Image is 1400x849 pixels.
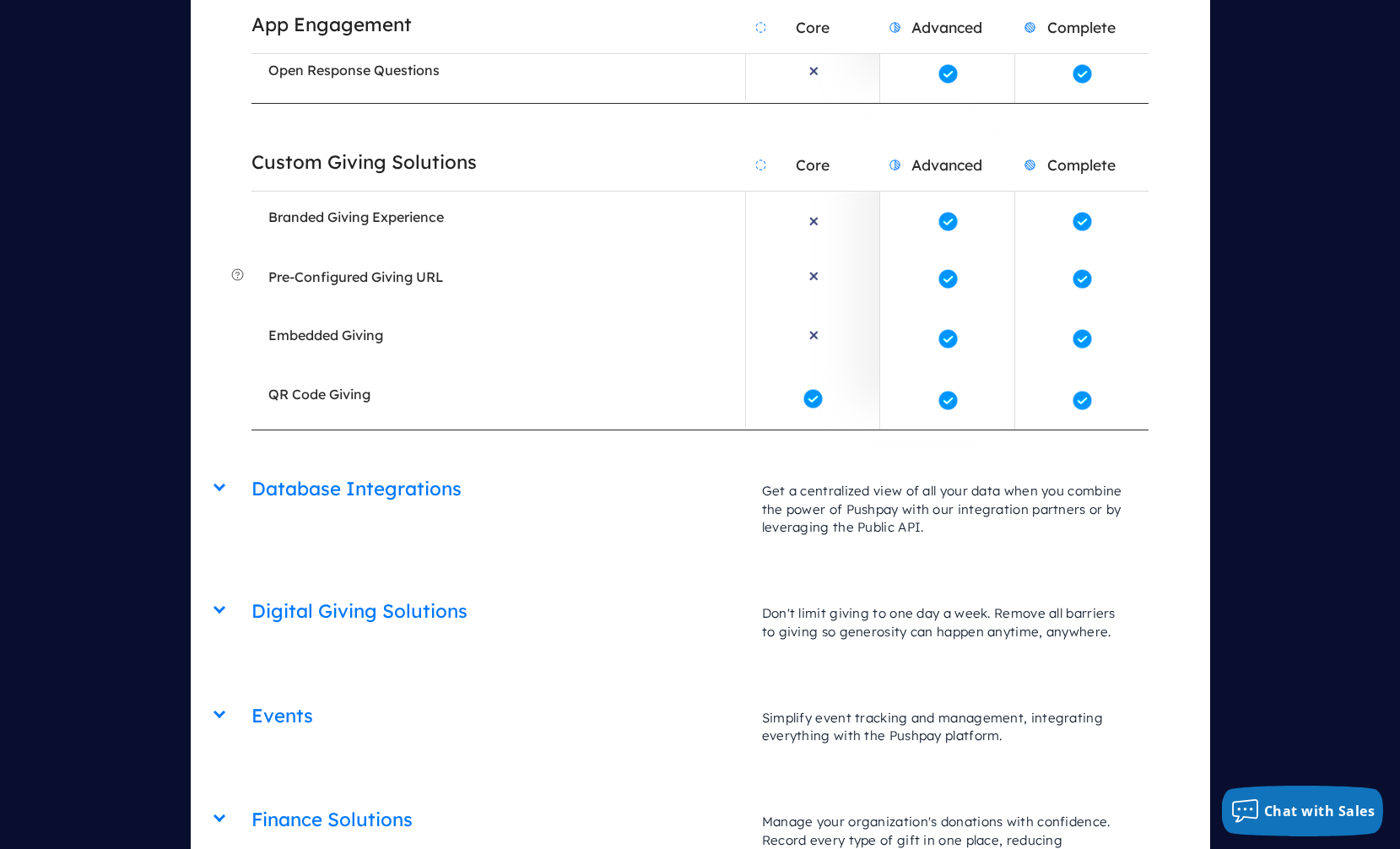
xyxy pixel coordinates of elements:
button: Chat with Sales [1222,786,1384,836]
h2: Database Integrations [251,468,745,511]
span: Chat with Sales [1264,802,1376,820]
h2: Core [746,138,879,191]
em: Embedded Giving [268,327,383,343]
h2: Finance Solutions [251,798,745,841]
p: Don't limit giving to one day a week. Remove all barriers to giving so generosity can happen anyt... [745,587,1149,657]
h2: Digital Giving Solutions [251,590,745,633]
span: Pre-Configured Giving URL [268,268,444,293]
em: Branded Giving Experience [268,208,444,225]
em: Open Response Questions [268,62,440,78]
h2: Core [746,1,879,53]
em: QR Code Giving [268,386,370,403]
h2: App Engagement [251,3,745,46]
h2: Custom Giving Solutions [251,141,745,184]
h2: Advanced [880,138,1014,191]
h2: Advanced [880,1,1014,53]
h2: Events [251,695,745,738]
h2: Complete [1015,1,1149,53]
h2: Complete [1015,138,1149,191]
p: Simplify event tracking and management, integrating everything with the Pushpay platform. [745,692,1149,762]
p: Get a centralized view of all your data when you combine the power of Pushpay with our integratio... [745,465,1149,553]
